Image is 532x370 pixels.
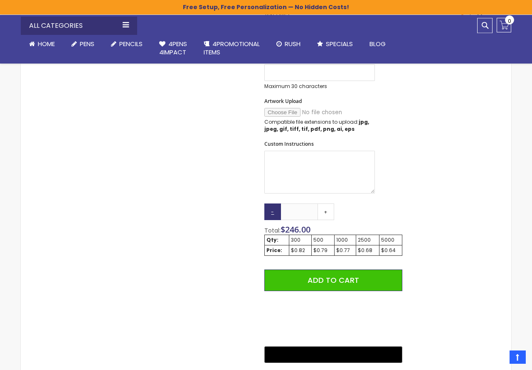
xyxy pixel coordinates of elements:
[285,224,310,235] span: 246.00
[313,247,332,254] div: $0.79
[309,35,361,53] a: Specials
[497,18,511,32] a: 0
[38,39,55,48] span: Home
[195,35,268,62] a: 4PROMOTIONALITEMS
[264,98,302,105] span: Artwork Upload
[318,203,334,220] a: +
[264,140,314,147] span: Custom Instructions
[268,35,309,53] a: Rush
[369,39,386,48] span: Blog
[266,247,282,254] strong: Price:
[264,297,402,341] iframe: PayPal
[63,35,103,53] a: Pens
[119,39,143,48] span: Pencils
[336,247,355,254] div: $0.77
[264,83,375,90] p: Maximum 30 characters
[336,237,355,243] div: 1000
[264,270,402,291] button: Add to Cart
[313,237,332,243] div: 500
[291,237,310,243] div: 300
[358,247,377,254] div: $0.68
[291,247,310,254] div: $0.82
[358,237,377,243] div: 2500
[264,119,375,132] p: Compatible file extensions to upload:
[159,39,187,56] span: 4Pens 4impact
[80,39,94,48] span: Pens
[264,226,281,235] span: Total:
[508,17,511,25] span: 0
[21,35,63,53] a: Home
[308,275,359,285] span: Add to Cart
[281,224,310,235] span: $
[264,203,281,220] a: -
[463,348,532,370] iframe: Google Customer Reviews
[285,39,300,48] span: Rush
[381,247,400,254] div: $0.64
[264,118,369,132] strong: jpg, jpeg, gif, tiff, tif, pdf, png, ai, eps
[381,237,400,243] div: 5000
[103,35,151,53] a: Pencils
[21,17,137,35] div: All Categories
[423,11,503,18] a: 4pens.com certificate URL
[264,346,402,363] button: Buy with GPay
[151,35,195,62] a: 4Pens4impact
[326,39,353,48] span: Specials
[204,39,260,56] span: 4PROMOTIONAL ITEMS
[361,35,394,53] a: Blog
[266,236,278,243] strong: Qty:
